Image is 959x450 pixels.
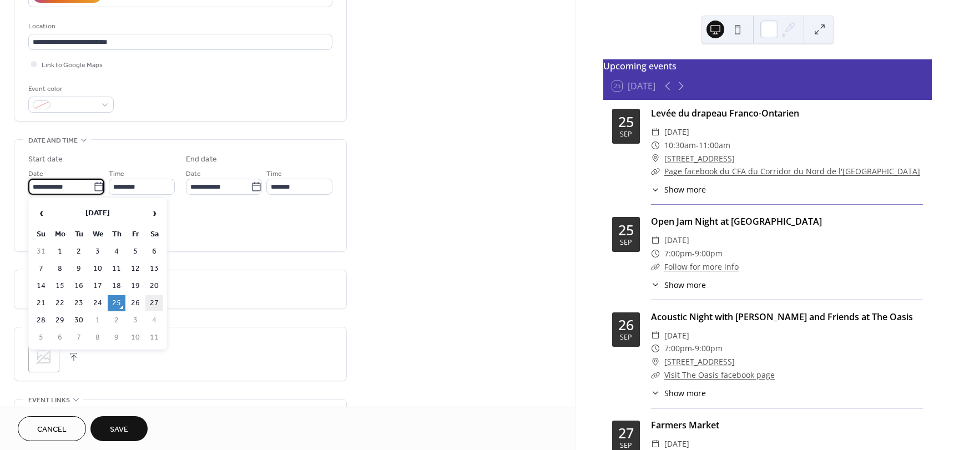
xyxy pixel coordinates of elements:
td: 3 [127,312,144,328]
span: [DATE] [664,125,689,139]
span: [DATE] [664,234,689,247]
div: ​ [651,260,660,274]
div: ​ [651,125,660,139]
div: 26 [618,318,634,332]
div: Event color [28,83,112,95]
span: - [692,342,695,355]
div: ​ [651,139,660,152]
td: 5 [127,244,144,260]
div: ​ [651,165,660,178]
td: 8 [89,330,107,346]
th: Mo [51,226,69,242]
button: ​Show more [651,279,706,291]
td: 11 [108,261,125,277]
a: [STREET_ADDRESS] [664,152,735,165]
td: 6 [51,330,69,346]
span: - [696,139,699,152]
div: ​ [651,152,660,165]
th: Th [108,226,125,242]
a: Follow for more info [664,261,739,272]
th: [DATE] [51,201,144,225]
td: 10 [127,330,144,346]
td: 8 [51,261,69,277]
div: ​ [651,247,660,260]
td: 2 [70,244,88,260]
div: 25 [618,115,634,129]
div: Sep [620,334,632,341]
span: [DATE] [664,329,689,342]
div: ​ [651,355,660,368]
a: Open Jam Night at [GEOGRAPHIC_DATA] [651,215,822,227]
td: 5 [32,330,50,346]
td: 29 [51,312,69,328]
span: Time [266,168,282,180]
span: 9:00pm [695,247,723,260]
td: 23 [70,295,88,311]
button: ​Show more [651,387,706,399]
div: Start date [28,154,63,165]
button: Cancel [18,416,86,441]
a: [STREET_ADDRESS] [664,355,735,368]
a: Levée du drapeau Franco-Ontarien [651,107,799,119]
div: ​ [651,234,660,247]
span: Show more [664,279,706,291]
th: Su [32,226,50,242]
th: Fr [127,226,144,242]
td: 16 [70,278,88,294]
td: 28 [32,312,50,328]
td: 25 [108,295,125,311]
div: ​ [651,184,660,195]
td: 11 [145,330,163,346]
td: 1 [51,244,69,260]
span: 7:00pm [664,342,692,355]
td: 26 [127,295,144,311]
td: 13 [145,261,163,277]
span: 7:00pm [664,247,692,260]
td: 17 [89,278,107,294]
span: 9:00pm [695,342,723,355]
td: 3 [89,244,107,260]
td: 24 [89,295,107,311]
td: 31 [32,244,50,260]
td: 14 [32,278,50,294]
span: › [146,202,163,224]
span: Cancel [37,424,67,436]
span: Link to Google Maps [42,59,103,71]
div: ​ [651,368,660,382]
td: 9 [108,330,125,346]
td: 19 [127,278,144,294]
a: Page facebook du CFA du Corridor du Nord de l'[GEOGRAPHIC_DATA] [664,166,920,176]
td: 9 [70,261,88,277]
td: 2 [108,312,125,328]
td: 7 [70,330,88,346]
span: Show more [664,387,706,399]
span: Time [109,168,124,180]
span: Date [186,168,201,180]
td: 10 [89,261,107,277]
div: Sep [620,239,632,246]
span: Date [28,168,43,180]
span: Event links [28,395,70,406]
button: ​Show more [651,184,706,195]
td: 7 [32,261,50,277]
a: Visit The Oasis facebook page [664,370,775,380]
td: 6 [145,244,163,260]
div: 25 [618,223,634,237]
td: 4 [145,312,163,328]
div: ​ [651,342,660,355]
div: ​ [651,387,660,399]
div: ​ [651,279,660,291]
div: Sep [620,442,632,449]
a: Farmers Market [651,419,719,431]
div: ​ [651,329,660,342]
td: 12 [127,261,144,277]
div: Location [28,21,330,32]
th: We [89,226,107,242]
th: Sa [145,226,163,242]
td: 4 [108,244,125,260]
td: 21 [32,295,50,311]
th: Tu [70,226,88,242]
span: Save [110,424,128,436]
div: 27 [618,426,634,440]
